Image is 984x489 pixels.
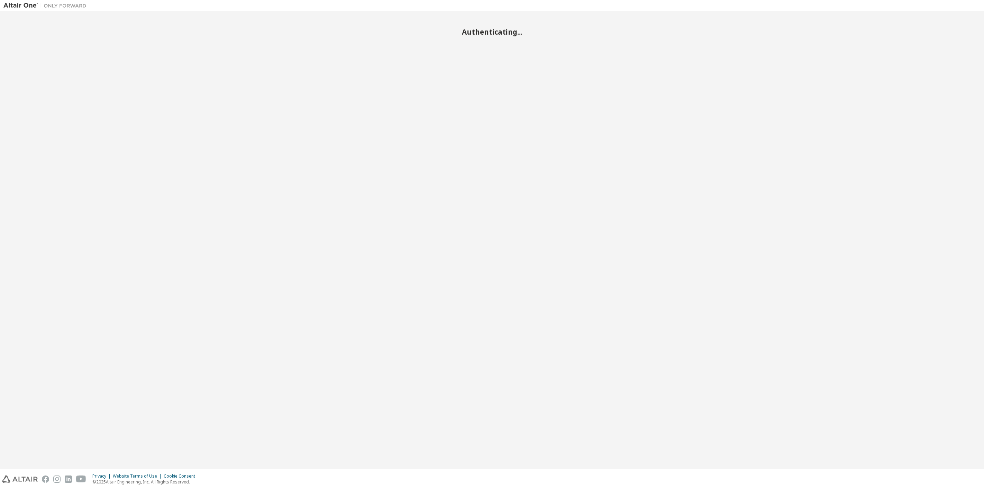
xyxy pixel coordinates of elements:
[164,473,199,479] div: Cookie Consent
[3,27,981,36] h2: Authenticating...
[113,473,164,479] div: Website Terms of Use
[2,475,38,483] img: altair_logo.svg
[65,475,72,483] img: linkedin.svg
[92,473,113,479] div: Privacy
[3,2,90,9] img: Altair One
[92,479,199,485] p: © 2025 Altair Engineering, Inc. All Rights Reserved.
[42,475,49,483] img: facebook.svg
[53,475,61,483] img: instagram.svg
[76,475,86,483] img: youtube.svg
